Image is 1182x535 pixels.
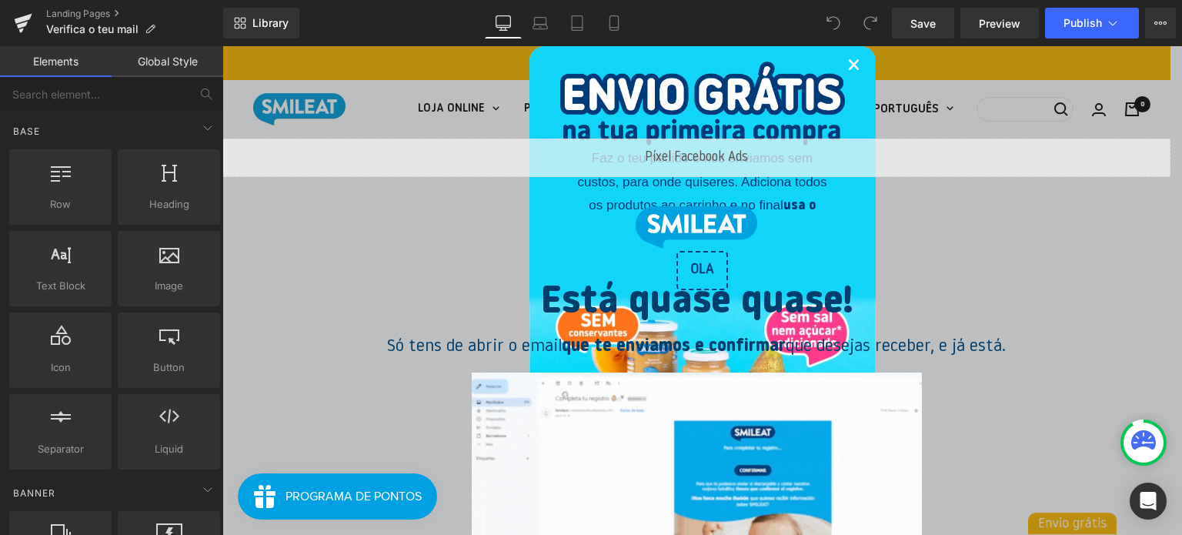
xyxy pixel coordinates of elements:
[46,23,139,35] span: Verifica o teu mail
[14,196,107,212] span: Row
[122,441,215,457] span: Liquid
[818,8,849,38] button: Undo
[339,292,563,309] strong: que te enviamos e confirmar
[960,8,1039,38] a: Preview
[596,8,633,38] a: Mobile
[12,124,42,139] span: Base
[1130,483,1167,520] div: Open Intercom Messenger
[855,8,886,38] button: Redo
[223,8,299,38] a: New Library
[1045,8,1139,38] button: Publish
[24,224,924,291] h1: Está quase quase!
[46,8,223,20] a: Landing Pages
[14,359,107,376] span: Icon
[979,15,1020,32] span: Preview
[252,16,289,30] span: Library
[910,15,936,32] span: Save
[122,278,215,294] span: Image
[101,291,847,311] p: Só tens de abrir o email que desejas receber, e já está.
[12,486,57,500] span: Banner
[1145,8,1176,38] button: More
[1063,17,1102,29] span: Publish
[14,278,107,294] span: Text Block
[485,8,522,38] a: Desktop
[14,441,107,457] span: Separator
[522,8,559,38] a: Laptop
[15,427,215,473] iframe: Button to open loyalty program pop-up
[122,196,215,212] span: Heading
[559,8,596,38] a: Tablet
[122,359,215,376] span: Button
[112,46,223,77] a: Global Style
